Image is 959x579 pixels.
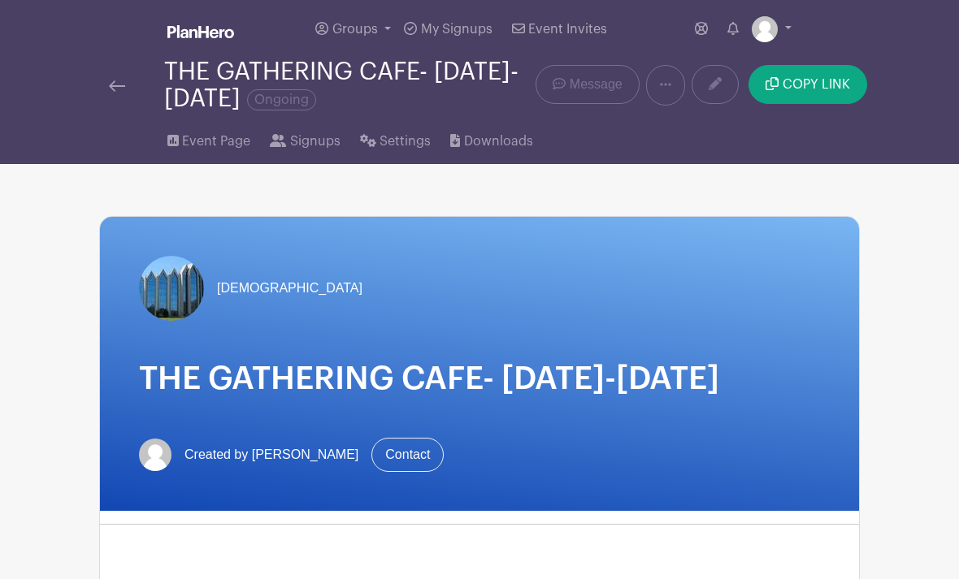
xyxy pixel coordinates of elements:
span: [DEMOGRAPHIC_DATA] [217,279,362,298]
div: THE GATHERING CAFE- [DATE]-[DATE] [164,58,520,112]
h1: THE GATHERING CAFE- [DATE]-[DATE] [139,360,820,399]
span: Ongoing [247,89,316,110]
img: default-ce2991bfa6775e67f084385cd625a349d9dcbb7a52a09fb2fda1e96e2d18dcdb.png [752,16,778,42]
span: Groups [332,23,378,36]
span: Event Page [182,132,250,151]
a: Contact [371,438,444,472]
img: TheGathering.jpeg [139,256,204,321]
span: My Signups [421,23,493,36]
span: Settings [380,132,431,151]
img: back-arrow-29a5d9b10d5bd6ae65dc969a981735edf675c4d7a1fe02e03b50dbd4ba3cdb55.svg [109,80,125,92]
a: Message [536,65,639,104]
img: default-ce2991bfa6775e67f084385cd625a349d9dcbb7a52a09fb2fda1e96e2d18dcdb.png [139,439,171,471]
span: COPY LINK [783,78,850,91]
span: Event Invites [528,23,607,36]
button: COPY LINK [749,65,866,104]
span: Signups [290,132,341,151]
span: Message [570,75,623,94]
span: Downloads [464,132,533,151]
a: Signups [270,112,340,164]
span: Created by [PERSON_NAME] [184,445,358,464]
a: Settings [360,112,431,164]
a: Event Page [167,112,250,164]
img: logo_white-6c42ec7e38ccf1d336a20a19083b03d10ae64f83f12c07503d8b9e83406b4c7d.svg [167,25,234,38]
a: Downloads [450,112,532,164]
